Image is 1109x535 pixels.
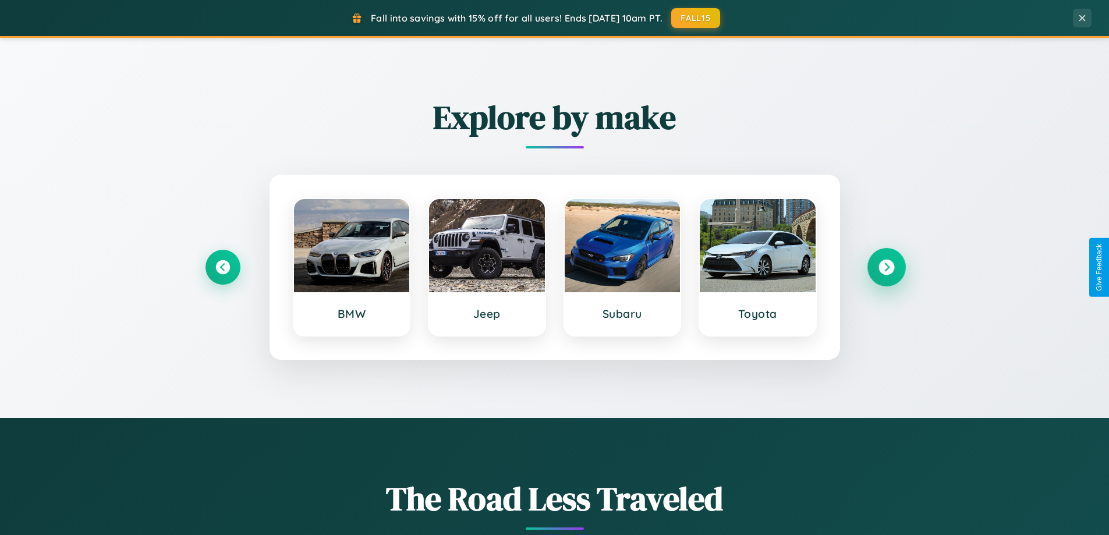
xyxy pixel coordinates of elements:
[205,95,904,140] h2: Explore by make
[306,307,398,321] h3: BMW
[205,476,904,521] h1: The Road Less Traveled
[671,8,720,28] button: FALL15
[371,12,662,24] span: Fall into savings with 15% off for all users! Ends [DATE] 10am PT.
[711,307,804,321] h3: Toyota
[1095,244,1103,291] div: Give Feedback
[441,307,533,321] h3: Jeep
[576,307,669,321] h3: Subaru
